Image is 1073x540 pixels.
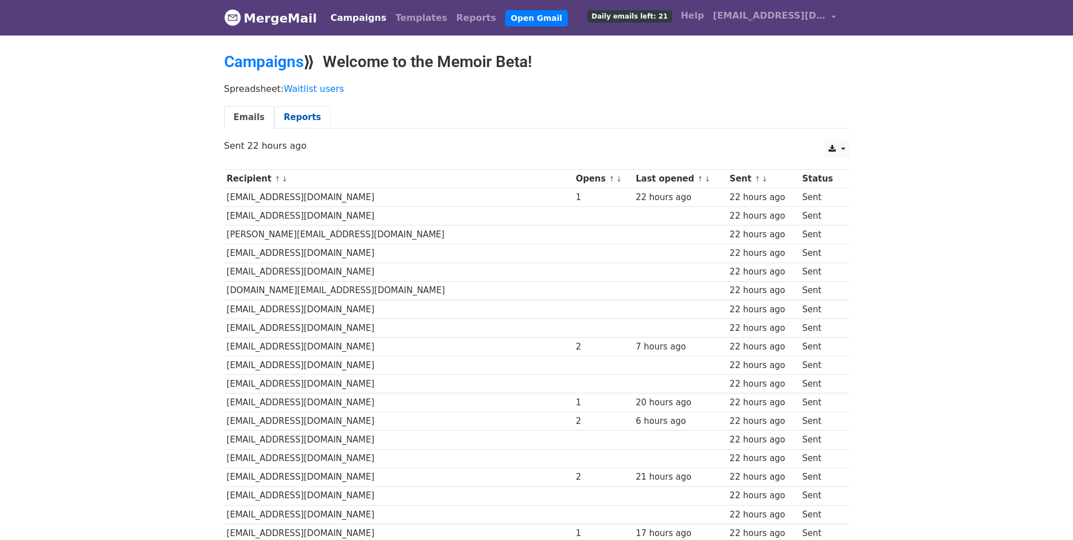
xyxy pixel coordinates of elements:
a: Daily emails left: 21 [583,5,676,27]
a: [EMAIL_ADDRESS][DOMAIN_NAME] [709,5,840,31]
div: 22 hours ago [729,415,796,428]
td: [EMAIL_ADDRESS][DOMAIN_NAME] [224,356,573,375]
a: ↓ [282,175,288,183]
a: ↑ [609,175,615,183]
a: Help [676,5,709,27]
td: Sent [799,225,843,244]
a: MergeMail [224,6,317,30]
td: Sent [799,188,843,207]
a: Open Gmail [505,10,568,26]
td: [DOMAIN_NAME][EMAIL_ADDRESS][DOMAIN_NAME] [224,281,573,300]
div: 22 hours ago [729,489,796,502]
td: Sent [799,318,843,337]
h2: ⟫ Welcome to the Memoir Beta! [224,52,849,72]
a: ↑ [754,175,760,183]
div: 17 hours ago [636,527,724,540]
td: [EMAIL_ADDRESS][DOMAIN_NAME] [224,449,573,468]
td: Sent [799,356,843,375]
th: Status [799,170,843,188]
div: 22 hours ago [729,284,796,297]
p: Sent 22 hours ago [224,140,849,152]
div: 22 hours ago [729,452,796,465]
div: 2 [576,471,630,484]
td: Sent [799,505,843,524]
div: 1 [576,396,630,409]
div: 22 hours ago [729,265,796,278]
td: Sent [799,375,843,393]
th: Recipient [224,170,573,188]
div: 2 [576,415,630,428]
td: [EMAIL_ADDRESS][DOMAIN_NAME] [224,188,573,207]
div: 22 hours ago [729,396,796,409]
th: Sent [727,170,800,188]
td: Sent [799,412,843,431]
a: ↑ [697,175,704,183]
div: 22 hours ago [729,433,796,446]
a: ↓ [616,175,622,183]
a: ↓ [762,175,768,183]
div: 20 hours ago [636,396,724,409]
td: Sent [799,486,843,505]
td: [EMAIL_ADDRESS][DOMAIN_NAME] [224,244,573,263]
td: [EMAIL_ADDRESS][DOMAIN_NAME] [224,337,573,356]
td: [EMAIL_ADDRESS][DOMAIN_NAME] [224,300,573,318]
iframe: Chat Widget [1017,486,1073,540]
td: [EMAIL_ADDRESS][DOMAIN_NAME] [224,486,573,505]
td: [EMAIL_ADDRESS][DOMAIN_NAME] [224,468,573,486]
div: 22 hours ago [636,191,724,204]
a: Reports [274,106,331,129]
td: Sent [799,431,843,449]
a: Waitlist users [284,83,344,94]
a: ↓ [705,175,711,183]
td: [EMAIL_ADDRESS][DOMAIN_NAME] [224,318,573,337]
p: Spreadsheet: [224,83,849,95]
div: 1 [576,191,630,204]
td: Sent [799,449,843,468]
div: 22 hours ago [729,247,796,260]
span: Daily emails left: 21 [587,10,671,23]
td: [PERSON_NAME][EMAIL_ADDRESS][DOMAIN_NAME] [224,225,573,244]
img: MergeMail logo [224,9,241,26]
div: 1 [576,527,630,540]
div: 22 hours ago [729,340,796,353]
td: Sent [799,244,843,263]
a: Templates [391,7,452,29]
span: [EMAIL_ADDRESS][DOMAIN_NAME] [713,9,826,23]
th: Opens [573,170,633,188]
div: 22 hours ago [729,303,796,316]
a: Campaigns [224,52,304,71]
div: 7 hours ago [636,340,724,353]
div: 2 [576,340,630,353]
td: Sent [799,281,843,300]
a: Campaigns [326,7,391,29]
td: Sent [799,468,843,486]
td: [EMAIL_ADDRESS][DOMAIN_NAME] [224,375,573,393]
div: 22 hours ago [729,210,796,223]
div: 22 hours ago [729,471,796,484]
div: 21 hours ago [636,471,724,484]
div: 22 hours ago [729,322,796,335]
div: 22 hours ago [729,508,796,521]
td: Sent [799,207,843,225]
td: [EMAIL_ADDRESS][DOMAIN_NAME] [224,263,573,281]
div: 22 hours ago [729,228,796,241]
a: Reports [452,7,501,29]
td: [EMAIL_ADDRESS][DOMAIN_NAME] [224,505,573,524]
a: ↑ [274,175,281,183]
div: 22 hours ago [729,378,796,391]
div: 22 hours ago [729,191,796,204]
a: Emails [224,106,274,129]
td: [EMAIL_ADDRESS][DOMAIN_NAME] [224,393,573,412]
td: [EMAIL_ADDRESS][DOMAIN_NAME] [224,412,573,431]
td: [EMAIL_ADDRESS][DOMAIN_NAME] [224,207,573,225]
td: Sent [799,337,843,356]
div: 22 hours ago [729,527,796,540]
div: 6 hours ago [636,415,724,428]
td: [EMAIL_ADDRESS][DOMAIN_NAME] [224,431,573,449]
td: Sent [799,393,843,412]
div: 22 hours ago [729,359,796,372]
td: Sent [799,263,843,281]
th: Last opened [633,170,727,188]
td: Sent [799,300,843,318]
